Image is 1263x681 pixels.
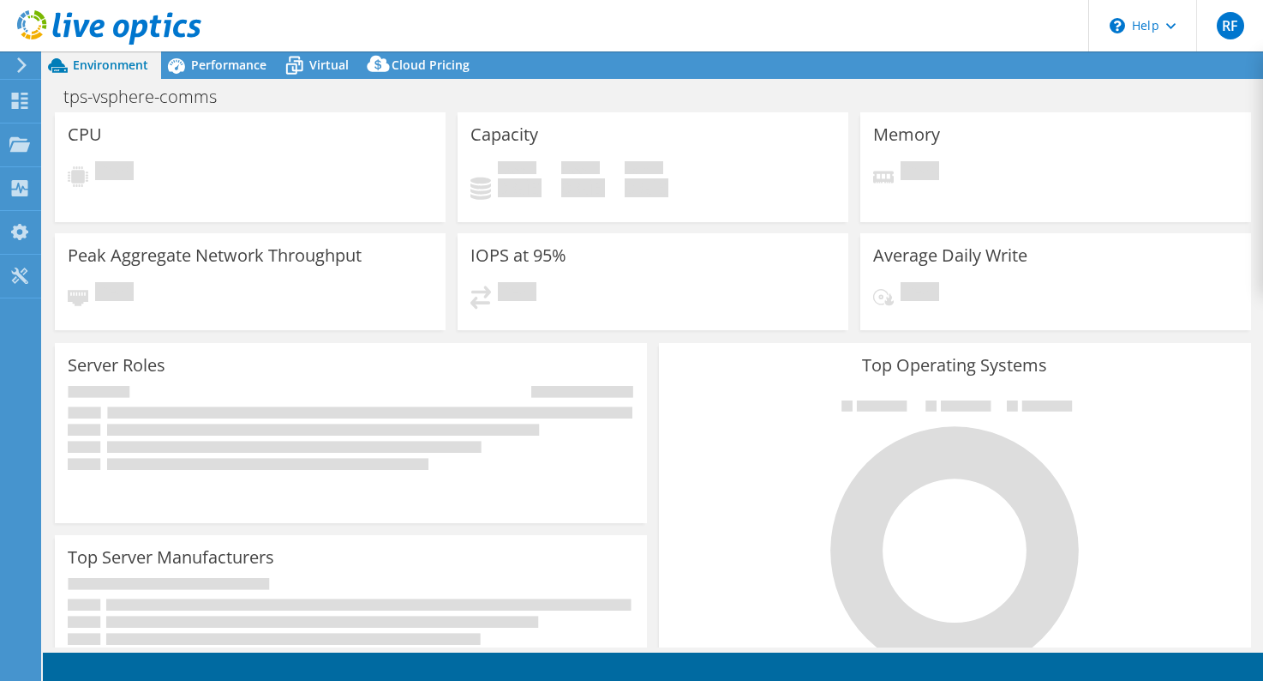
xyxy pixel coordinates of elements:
span: RF [1217,12,1244,39]
h3: Memory [873,125,940,144]
span: Virtual [309,57,349,73]
span: Pending [901,282,939,305]
h4: 0 GiB [625,178,668,197]
h3: Top Operating Systems [672,356,1238,375]
svg: \n [1110,18,1125,33]
h3: Average Daily Write [873,246,1027,265]
h3: CPU [68,125,102,144]
span: Free [561,161,600,178]
h4: 0 GiB [498,178,542,197]
span: Used [498,161,536,178]
span: Pending [498,282,536,305]
h3: Server Roles [68,356,165,375]
h3: Top Server Manufacturers [68,548,274,567]
span: Environment [73,57,148,73]
span: Performance [191,57,266,73]
span: Pending [95,282,134,305]
span: Pending [901,161,939,184]
span: Total [625,161,663,178]
h3: Peak Aggregate Network Throughput [68,246,362,265]
h3: Capacity [470,125,538,144]
h3: IOPS at 95% [470,246,566,265]
h1: tps-vsphere-comms [56,87,243,106]
h4: 0 GiB [561,178,605,197]
span: Cloud Pricing [392,57,470,73]
span: Pending [95,161,134,184]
